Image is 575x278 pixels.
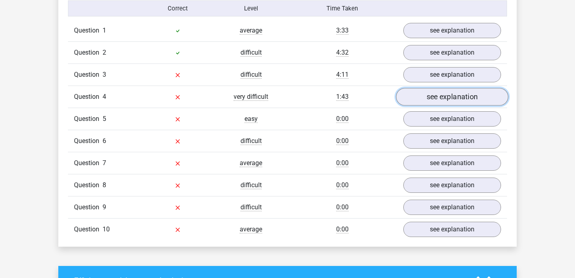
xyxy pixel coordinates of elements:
[103,181,106,189] span: 8
[336,203,349,211] span: 0:00
[240,225,262,233] span: average
[103,49,106,56] span: 2
[336,49,349,57] span: 4:32
[103,93,106,100] span: 4
[336,93,349,101] span: 1:43
[103,225,110,233] span: 10
[103,137,106,145] span: 6
[403,23,501,38] a: see explanation
[74,26,103,35] span: Question
[403,200,501,215] a: see explanation
[336,137,349,145] span: 0:00
[403,155,501,171] a: see explanation
[74,202,103,212] span: Question
[287,4,397,13] div: Time Taken
[74,70,103,80] span: Question
[103,159,106,167] span: 7
[240,159,262,167] span: average
[103,71,106,78] span: 3
[74,158,103,168] span: Question
[142,4,215,13] div: Correct
[74,225,103,234] span: Question
[74,180,103,190] span: Question
[336,115,349,123] span: 0:00
[74,114,103,124] span: Question
[103,115,106,123] span: 5
[74,136,103,146] span: Question
[403,45,501,60] a: see explanation
[403,178,501,193] a: see explanation
[244,115,258,123] span: easy
[240,137,262,145] span: difficult
[336,159,349,167] span: 0:00
[234,93,268,101] span: very difficult
[74,48,103,57] span: Question
[240,181,262,189] span: difficult
[240,49,262,57] span: difficult
[103,27,106,34] span: 1
[103,203,106,211] span: 9
[403,133,501,149] a: see explanation
[403,67,501,82] a: see explanation
[403,111,501,127] a: see explanation
[336,225,349,233] span: 0:00
[336,181,349,189] span: 0:00
[396,88,508,106] a: see explanation
[240,203,262,211] span: difficult
[336,71,349,79] span: 4:11
[240,27,262,35] span: average
[74,92,103,102] span: Question
[214,4,287,13] div: Level
[336,27,349,35] span: 3:33
[403,222,501,237] a: see explanation
[240,71,262,79] span: difficult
